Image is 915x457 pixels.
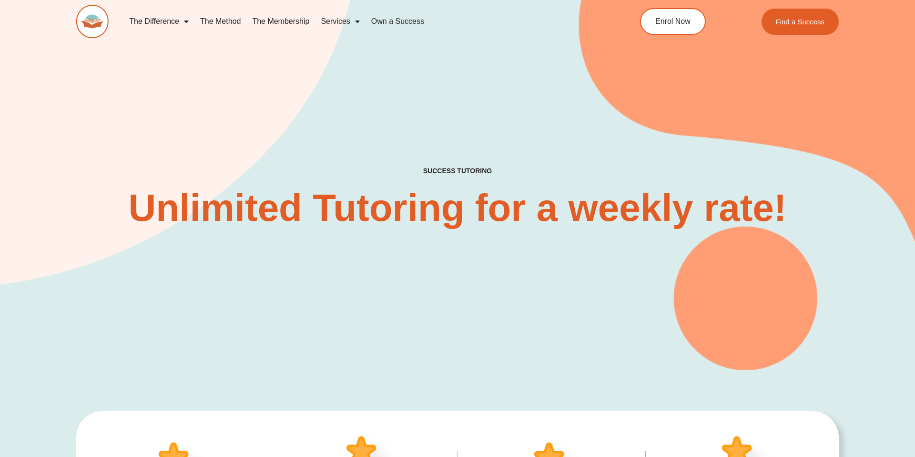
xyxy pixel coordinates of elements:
[315,10,365,32] a: Services
[194,10,246,32] a: The Method
[123,10,194,32] a: The Difference
[123,10,596,32] nav: Menu
[761,9,839,35] a: Find a Success
[366,10,430,32] a: Own a Success
[126,189,789,227] h2: Unlimited Tutoring for a weekly rate!
[655,18,691,25] span: Enrol Now
[345,167,570,175] h4: SUCCESS TUTORING​
[246,10,315,32] a: The Membership
[775,18,824,25] span: Find a Success
[640,8,706,35] a: Enrol Now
